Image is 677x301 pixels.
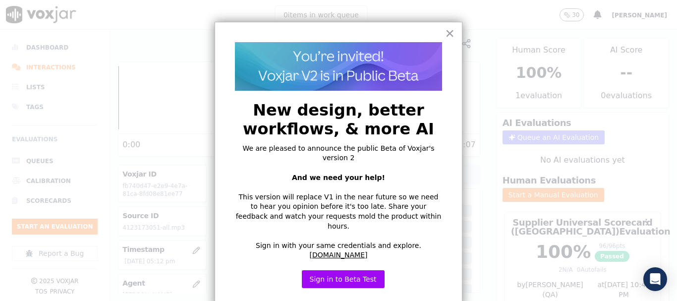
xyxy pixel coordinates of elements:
[310,251,368,259] a: [DOMAIN_NAME]
[235,101,442,139] h2: New design, better workflows, & more AI
[643,267,667,291] div: Open Intercom Messenger
[235,192,442,231] p: This version will replace V1 in the near future so we need to hear you opinion before it's too la...
[445,25,454,41] button: Close
[302,270,385,288] button: Sign in to Beta Test
[256,241,421,249] span: Sign in with your same credentials and explore.
[292,174,385,181] strong: And we need your help!
[235,144,442,163] p: We are pleased to announce the public Beta of Voxjar's version 2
